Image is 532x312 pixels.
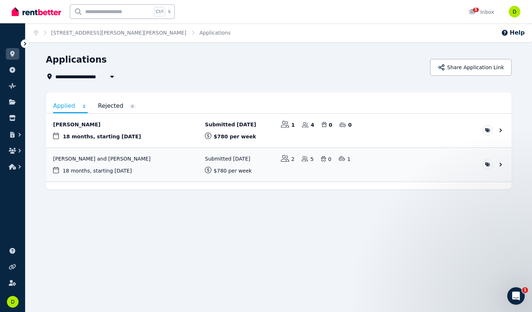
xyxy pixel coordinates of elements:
[430,59,512,76] button: Share Application Link
[507,287,525,305] iframe: Intercom live chat
[522,287,528,293] span: 1
[46,114,512,147] a: View application: Hailey Sutliffe
[51,30,186,36] a: [STREET_ADDRESS][PERSON_NAME][PERSON_NAME]
[129,104,136,109] span: 0
[199,29,231,36] span: Applications
[80,104,88,109] span: 2
[12,6,61,17] img: RentBetter
[46,54,107,66] h1: Applications
[501,28,525,37] button: Help
[46,148,512,182] a: View application: Hailey Sutliffe and Brayden Tietze
[154,7,165,16] span: Ctrl
[473,8,479,12] span: 5
[98,100,136,112] a: Rejected
[509,6,520,17] img: Dhillon
[168,9,171,15] span: k
[53,100,88,113] a: Applied
[469,8,494,16] div: Inbox
[7,296,19,308] img: Dhillon
[25,23,239,42] nav: Breadcrumb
